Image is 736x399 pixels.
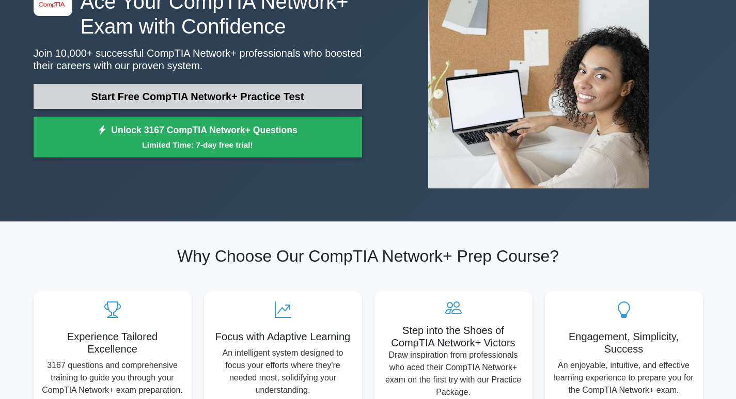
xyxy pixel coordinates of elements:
[212,330,354,343] h5: Focus with Adaptive Learning
[553,330,695,355] h5: Engagement, Simplicity, Success
[42,359,183,396] p: 3167 questions and comprehensive training to guide you through your CompTIA Network+ exam prepara...
[46,139,349,151] small: Limited Time: 7-day free trial!
[212,347,354,396] p: An intelligent system designed to focus your efforts where they're needed most, solidifying your ...
[34,84,362,109] a: Start Free CompTIA Network+ Practice Test
[553,359,695,396] p: An enjoyable, intuitive, and effective learning experience to prepare you for the CompTIA Network...
[42,330,183,355] h5: Experience Tailored Excellence
[34,47,362,72] p: Join 10,000+ successful CompTIA Network+ professionals who boosted their careers with our proven ...
[383,349,524,398] p: Draw inspiration from professionals who aced their CompTIA Network+ exam on the first try with ou...
[34,246,703,266] h2: Why Choose Our CompTIA Network+ Prep Course?
[383,324,524,349] h5: Step into the Shoes of CompTIA Network+ Victors
[34,117,362,158] a: Unlock 3167 CompTIA Network+ QuestionsLimited Time: 7-day free trial!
